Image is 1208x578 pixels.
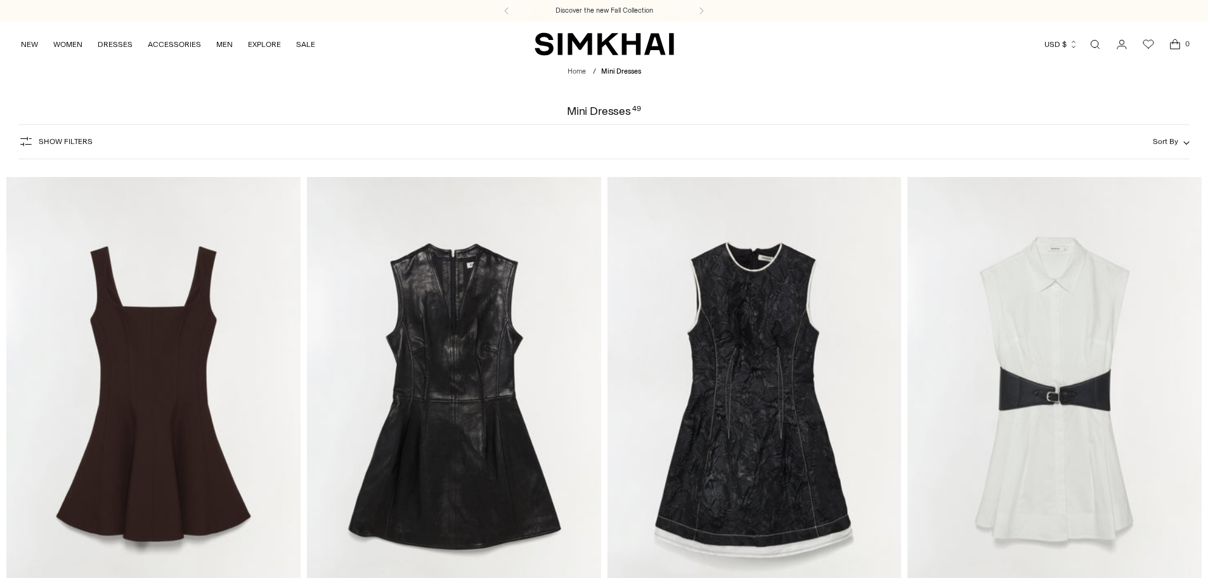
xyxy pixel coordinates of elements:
[1153,135,1190,148] button: Sort By
[296,30,315,58] a: SALE
[1109,32,1134,57] a: Go to the account page
[1181,38,1193,49] span: 0
[1153,137,1178,146] span: Sort By
[248,30,281,58] a: EXPLORE
[567,105,641,117] h1: Mini Dresses
[21,30,38,58] a: NEW
[593,67,596,77] div: /
[1082,32,1108,57] a: Open search modal
[632,105,641,117] div: 49
[601,67,641,76] span: Mini Dresses
[535,32,674,56] a: SIMKHAI
[1136,32,1161,57] a: Wishlist
[18,131,93,152] button: Show Filters
[216,30,233,58] a: MEN
[1044,30,1078,58] button: USD $
[1162,32,1188,57] a: Open cart modal
[98,30,133,58] a: DRESSES
[148,30,201,58] a: ACCESSORIES
[555,6,653,16] a: Discover the new Fall Collection
[568,67,641,77] nav: breadcrumbs
[39,137,93,146] span: Show Filters
[53,30,82,58] a: WOMEN
[568,67,586,76] a: Home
